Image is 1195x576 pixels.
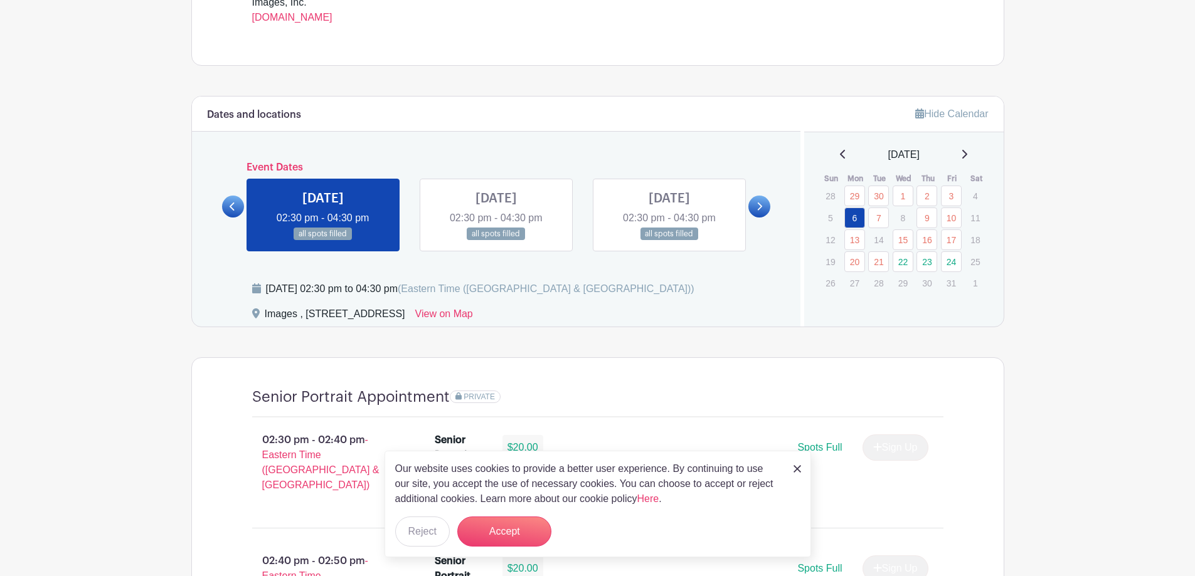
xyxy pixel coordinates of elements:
[893,251,913,272] a: 22
[916,172,940,185] th: Thu
[207,109,301,121] h6: Dates and locations
[868,186,889,206] a: 30
[940,172,965,185] th: Fri
[820,252,841,271] p: 19
[893,186,913,206] a: 1
[844,251,865,272] a: 20
[892,172,916,185] th: Wed
[868,207,889,228] a: 7
[415,306,473,327] a: View on Map
[820,186,841,206] p: 28
[893,208,913,228] p: 8
[916,229,937,250] a: 16
[820,273,841,293] p: 26
[266,281,694,296] div: [DATE] 02:30 pm to 04:30 pm
[844,273,865,293] p: 27
[916,186,937,206] a: 2
[820,230,841,249] p: 12
[637,493,659,504] a: Here
[941,251,962,272] a: 24
[868,172,892,185] th: Tue
[916,273,937,293] p: 30
[252,12,332,23] a: [DOMAIN_NAME]
[868,230,889,249] p: 14
[265,306,405,327] div: Images , [STREET_ADDRESS]
[820,208,841,228] p: 5
[941,273,962,293] p: 31
[868,251,889,272] a: 21
[941,186,962,206] a: 3
[797,563,842,573] span: Spots Full
[457,516,551,547] button: Accept
[502,435,543,460] div: $20.00
[915,108,988,119] a: Hide Calendar
[893,273,913,293] p: 29
[797,442,842,453] span: Spots Full
[965,273,985,293] p: 1
[916,251,937,272] a: 23
[888,147,920,162] span: [DATE]
[844,172,868,185] th: Mon
[964,172,989,185] th: Sat
[262,434,380,490] span: - Eastern Time ([GEOGRAPHIC_DATA] & [GEOGRAPHIC_DATA])
[395,516,450,547] button: Reject
[941,229,962,250] a: 17
[232,427,415,498] p: 02:30 pm - 02:40 pm
[965,186,985,206] p: 4
[395,461,780,506] p: Our website uses cookies to provide a better user experience. By continuing to use our site, you ...
[244,162,749,174] h6: Event Dates
[916,207,937,228] a: 9
[819,172,844,185] th: Sun
[965,252,985,271] p: 25
[965,230,985,249] p: 18
[965,208,985,228] p: 11
[868,273,889,293] p: 28
[941,207,962,228] a: 10
[794,465,801,473] img: close_button-5f87c8562297e5c2d7936805f587ecaba9071eb48480494691a3f1689db116b3.svg
[464,392,495,401] span: PRIVATE
[844,229,865,250] a: 13
[435,432,487,463] div: Senior Portrait
[893,229,913,250] a: 15
[252,388,450,406] h4: Senior Portrait Appointment
[844,186,865,206] a: 29
[844,207,865,228] a: 6
[398,283,694,294] span: (Eastern Time ([GEOGRAPHIC_DATA] & [GEOGRAPHIC_DATA]))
